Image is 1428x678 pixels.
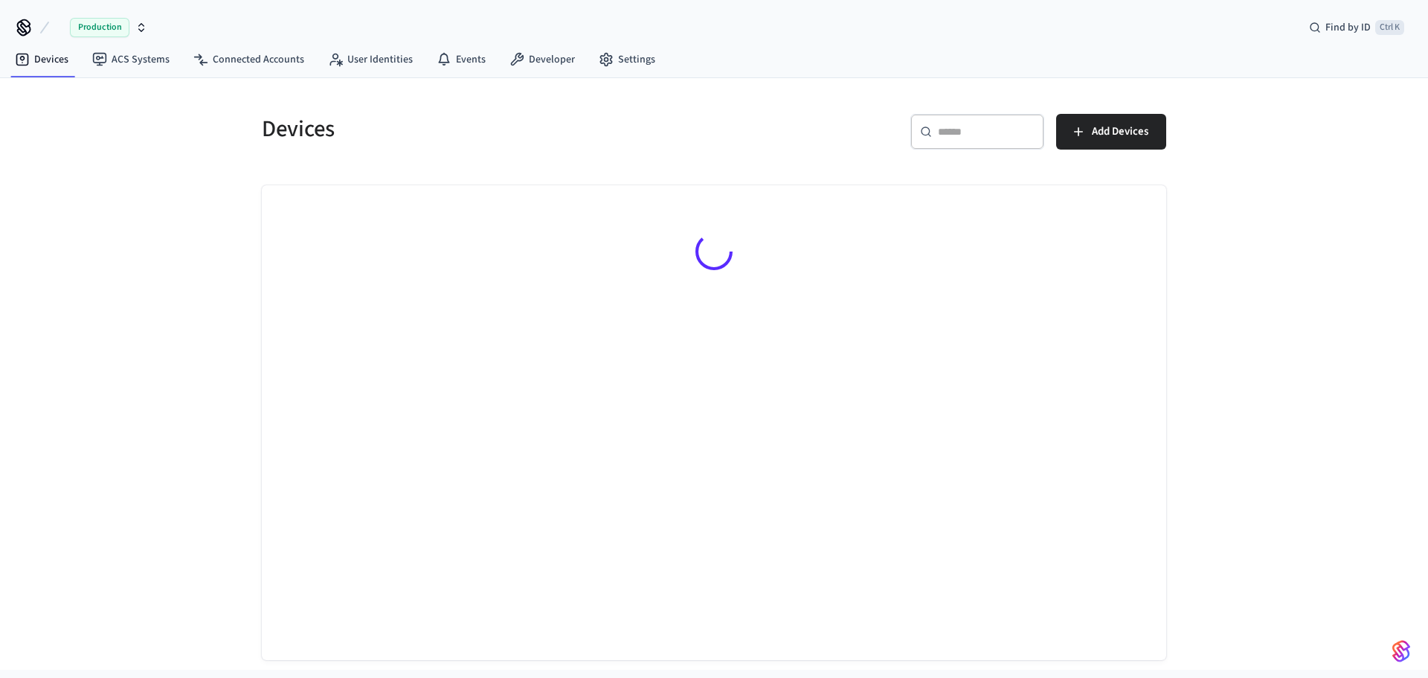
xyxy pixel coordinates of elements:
[1297,14,1416,41] div: Find by IDCtrl K
[1325,20,1371,35] span: Find by ID
[498,46,587,73] a: Developer
[3,46,80,73] a: Devices
[425,46,498,73] a: Events
[587,46,667,73] a: Settings
[80,46,181,73] a: ACS Systems
[1056,114,1166,150] button: Add Devices
[70,18,129,37] span: Production
[1392,639,1410,663] img: SeamLogoGradient.69752ec5.svg
[262,114,705,144] h5: Devices
[181,46,316,73] a: Connected Accounts
[1092,122,1148,141] span: Add Devices
[1375,20,1404,35] span: Ctrl K
[316,46,425,73] a: User Identities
